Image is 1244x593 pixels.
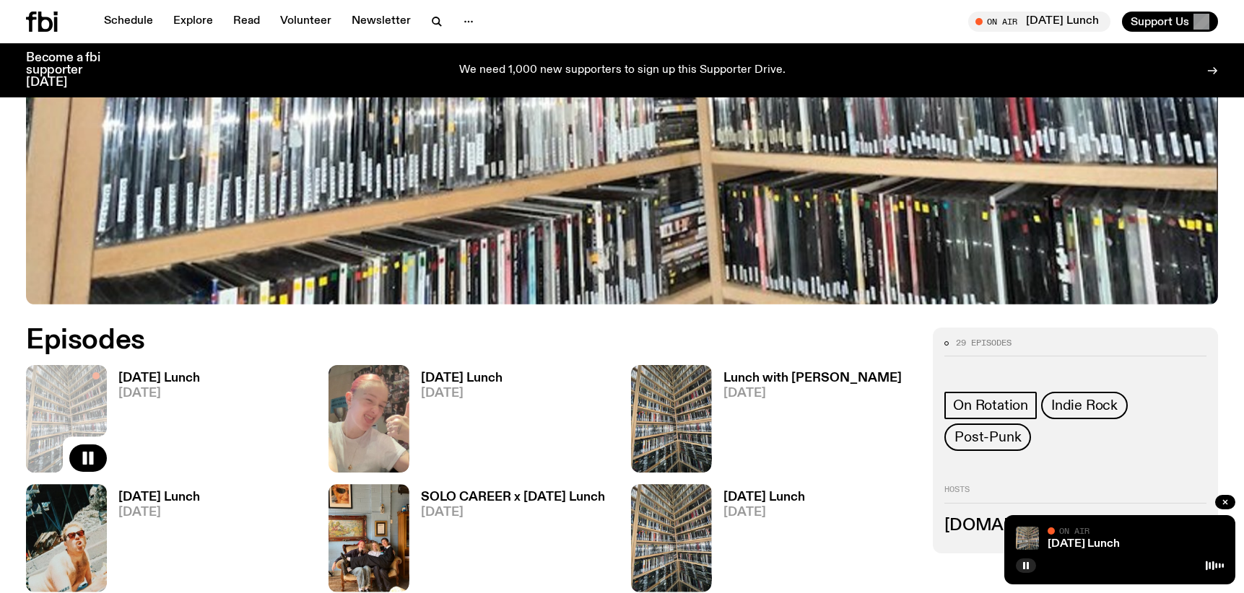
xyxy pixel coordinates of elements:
[459,64,786,77] p: We need 1,000 new supporters to sign up this Supporter Drive.
[712,491,805,592] a: [DATE] Lunch[DATE]
[329,484,409,592] img: solo career 4 slc
[723,506,805,519] span: [DATE]
[95,12,162,32] a: Schedule
[723,491,805,504] h3: [DATE] Lunch
[409,491,605,592] a: SOLO CAREER x [DATE] Lunch[DATE]
[956,339,1012,347] span: 29 episodes
[107,372,200,473] a: [DATE] Lunch[DATE]
[631,484,712,592] img: A corner shot of the fbi music library
[118,387,200,400] span: [DATE]
[1041,392,1128,419] a: Indie Rock
[107,491,200,592] a: [DATE] Lunch[DATE]
[118,372,200,385] h3: [DATE] Lunch
[1048,538,1120,550] a: [DATE] Lunch
[26,328,815,353] h2: Episodes
[954,429,1021,445] span: Post-Punk
[1059,526,1089,535] span: On Air
[631,365,712,473] img: A corner shot of the fbi music library
[118,491,200,504] h3: [DATE] Lunch
[1016,527,1039,550] img: A corner shot of the fbi music library
[953,397,1028,413] span: On Rotation
[712,372,902,473] a: Lunch with [PERSON_NAME][DATE]
[944,486,1206,503] h2: Hosts
[271,12,340,32] a: Volunteer
[225,12,269,32] a: Read
[1051,397,1118,413] span: Indie Rock
[409,372,503,473] a: [DATE] Lunch[DATE]
[421,491,605,504] h3: SOLO CAREER x [DATE] Lunch
[26,52,118,89] h3: Become a fbi supporter [DATE]
[944,423,1031,451] a: Post-Punk
[343,12,419,32] a: Newsletter
[723,372,902,385] h3: Lunch with [PERSON_NAME]
[968,12,1110,32] button: On Air[DATE] Lunch
[118,506,200,519] span: [DATE]
[944,392,1037,419] a: On Rotation
[1131,15,1189,28] span: Support Us
[421,372,503,385] h3: [DATE] Lunch
[421,387,503,400] span: [DATE]
[165,12,222,32] a: Explore
[421,506,605,519] span: [DATE]
[723,387,902,400] span: [DATE]
[944,518,1206,534] h3: [DOMAIN_NAME] presenters
[1122,12,1218,32] button: Support Us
